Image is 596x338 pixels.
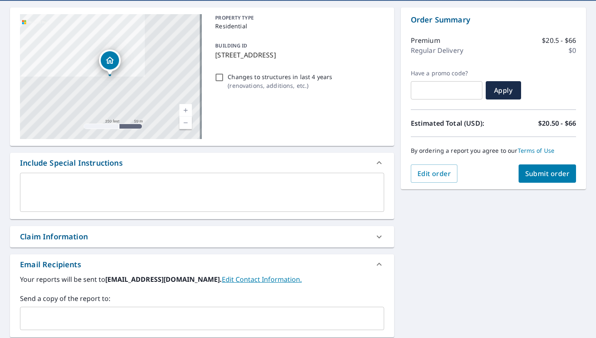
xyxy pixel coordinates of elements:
div: Email Recipients [10,254,394,274]
label: Have a promo code? [411,70,482,77]
a: Terms of Use [518,147,555,154]
a: EditContactInfo [222,275,302,284]
p: By ordering a report you agree to our [411,147,576,154]
div: Include Special Instructions [20,157,123,169]
p: Changes to structures in last 4 years [228,72,332,81]
a: Current Level 17, Zoom Out [179,117,192,129]
label: Your reports will be sent to [20,274,384,284]
p: ( renovations, additions, etc. ) [228,81,332,90]
button: Edit order [411,164,458,183]
div: Dropped pin, building 1, Residential property, 88 E 6th Ave Pine Hill, NJ 08021 [99,50,121,75]
p: $20.5 - $66 [542,35,576,45]
p: Estimated Total (USD): [411,118,494,128]
span: Apply [492,86,514,95]
div: Include Special Instructions [10,153,394,173]
p: Residential [215,22,380,30]
p: BUILDING ID [215,42,247,49]
span: Submit order [525,169,570,178]
span: Edit order [417,169,451,178]
div: Email Recipients [20,259,81,270]
button: Submit order [519,164,576,183]
div: Claim Information [20,231,88,242]
p: [STREET_ADDRESS] [215,50,380,60]
div: Claim Information [10,226,394,247]
p: $0 [569,45,576,55]
button: Apply [486,81,521,99]
p: $20.50 - $66 [538,118,576,128]
a: Current Level 17, Zoom In [179,104,192,117]
p: Order Summary [411,14,576,25]
p: PROPERTY TYPE [215,14,380,22]
p: Regular Delivery [411,45,463,55]
label: Send a copy of the report to: [20,293,384,303]
b: [EMAIL_ADDRESS][DOMAIN_NAME]. [105,275,222,284]
p: Premium [411,35,440,45]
